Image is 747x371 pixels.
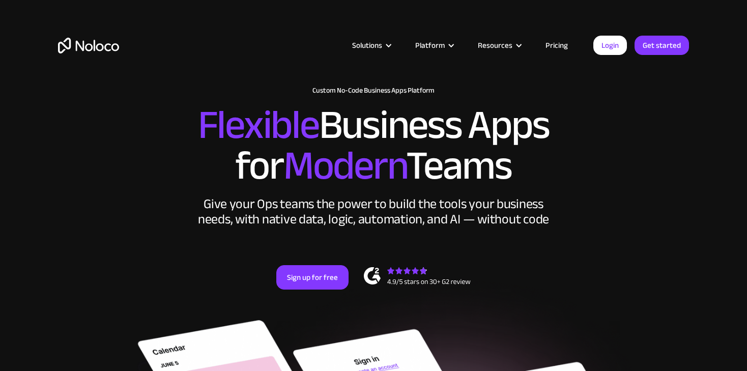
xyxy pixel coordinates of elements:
[593,36,627,55] a: Login
[198,87,319,163] span: Flexible
[352,39,382,52] div: Solutions
[403,39,465,52] div: Platform
[276,265,349,290] a: Sign up for free
[415,39,445,52] div: Platform
[478,39,512,52] div: Resources
[58,105,689,186] h2: Business Apps for Teams
[533,39,581,52] a: Pricing
[635,36,689,55] a: Get started
[195,196,552,227] div: Give your Ops teams the power to build the tools your business needs, with native data, logic, au...
[339,39,403,52] div: Solutions
[283,128,406,204] span: Modern
[465,39,533,52] div: Resources
[58,38,119,53] a: home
